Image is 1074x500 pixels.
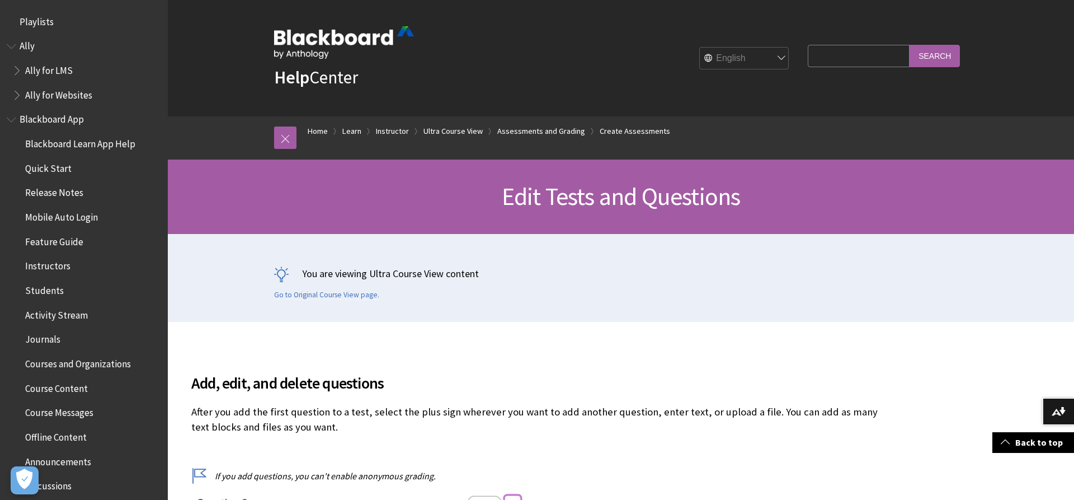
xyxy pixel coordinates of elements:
a: Home [308,124,328,138]
span: Announcements [25,452,91,468]
span: Blackboard Learn App Help [25,134,135,149]
a: Learn [342,124,361,138]
span: Offline Content [25,428,87,443]
nav: Book outline for Anthology Ally Help [7,37,161,105]
span: Course Messages [25,404,93,419]
span: Playlists [20,12,54,27]
a: Ultra Course View [423,124,483,138]
span: Discussions [25,476,72,492]
span: Activity Stream [25,306,88,321]
select: Site Language Selector [700,47,789,69]
span: Course Content [25,379,88,394]
p: If you add questions, you can't enable anonymous grading. [191,470,885,482]
p: After you add the first question to a test, select the plus sign wherever you want to add another... [191,405,885,434]
span: Mobile Auto Login [25,208,98,223]
span: Courses and Organizations [25,354,131,370]
span: Feature Guide [25,232,83,247]
span: Release Notes [25,184,83,199]
span: Students [25,281,64,296]
button: Open Preferences [11,466,39,494]
a: Go to Original Course View page. [274,290,379,300]
a: Assessments and Grading [497,124,585,138]
a: Instructor [376,124,409,138]
span: Blackboard App [20,110,84,125]
a: Create Assessments [600,124,670,138]
nav: Book outline for Playlists [7,12,161,31]
strong: Help [274,66,309,88]
span: Instructors [25,257,70,272]
span: Add, edit, and delete questions [191,371,885,395]
a: HelpCenter [274,66,358,88]
input: Search [910,45,960,67]
span: Ally [20,37,35,52]
span: Edit Tests and Questions [502,181,741,212]
span: Journals [25,330,60,345]
span: Ally for Websites [25,86,92,101]
span: Ally for LMS [25,61,73,76]
a: Back to top [992,432,1074,453]
img: Blackboard by Anthology [274,26,414,59]
p: You are viewing Ultra Course View content [274,267,968,281]
span: Quick Start [25,159,72,174]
